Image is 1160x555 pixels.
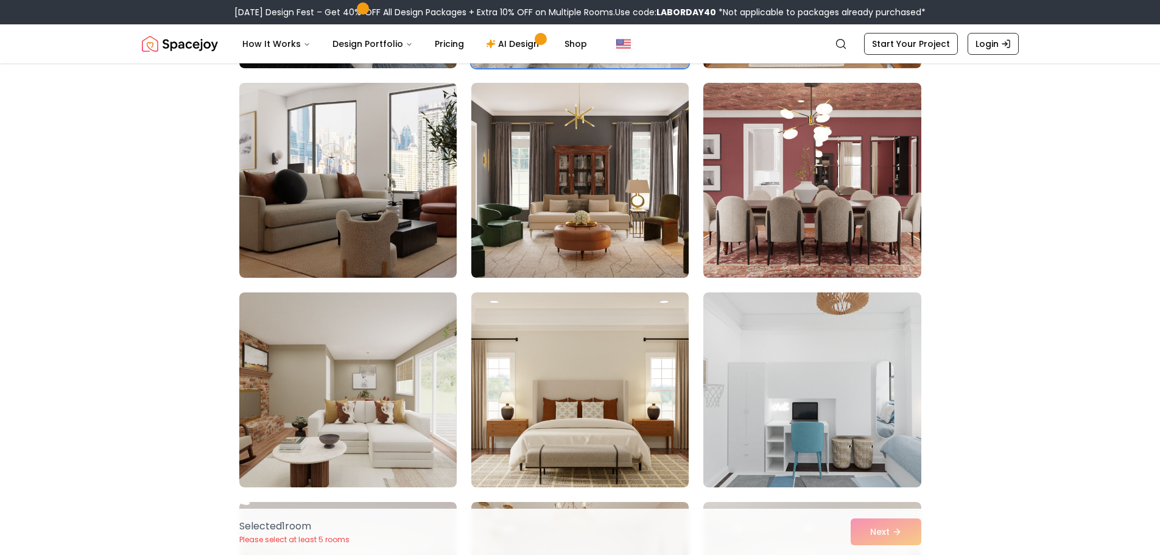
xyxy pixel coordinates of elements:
[471,83,689,278] img: Room room-5
[656,6,716,18] b: LABORDAY40
[615,6,716,18] span: Use code:
[233,32,320,56] button: How It Works
[703,83,921,278] img: Room room-6
[555,32,597,56] a: Shop
[239,292,457,487] img: Room room-7
[716,6,926,18] span: *Not applicable to packages already purchased*
[476,32,552,56] a: AI Design
[142,24,1019,63] nav: Global
[234,6,926,18] div: [DATE] Design Fest – Get 40% OFF All Design Packages + Extra 10% OFF on Multiple Rooms.
[323,32,423,56] button: Design Portfolio
[142,32,218,56] img: Spacejoy Logo
[239,519,350,534] p: Selected 1 room
[142,32,218,56] a: Spacejoy
[425,32,474,56] a: Pricing
[239,535,350,545] p: Please select at least 5 rooms
[864,33,958,55] a: Start Your Project
[703,292,921,487] img: Room room-9
[968,33,1019,55] a: Login
[233,32,597,56] nav: Main
[616,37,631,51] img: United States
[471,292,689,487] img: Room room-8
[239,83,457,278] img: Room room-4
